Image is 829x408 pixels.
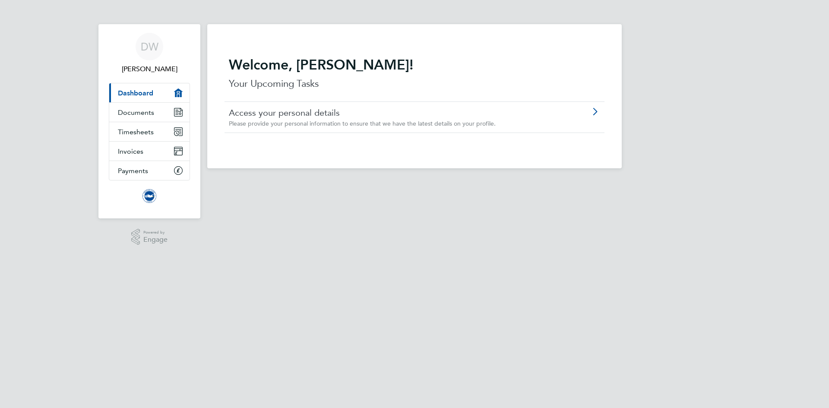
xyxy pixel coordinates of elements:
nav: Main navigation [98,24,200,218]
a: Dashboard [109,83,190,102]
a: Documents [109,103,190,122]
a: Powered byEngage [131,229,168,245]
span: Invoices [118,147,143,155]
h2: Welcome, [PERSON_NAME]! [229,56,600,73]
p: Your Upcoming Tasks [229,77,600,91]
span: Timesheets [118,128,154,136]
span: Engage [143,236,168,244]
a: DW[PERSON_NAME] [109,33,190,74]
span: Payments [118,167,148,175]
span: Daniel Wood [109,64,190,74]
img: brightonandhovealbion-logo-retina.png [142,189,156,203]
span: Documents [118,108,154,117]
a: Timesheets [109,122,190,141]
a: Invoices [109,142,190,161]
span: Dashboard [118,89,153,97]
span: Powered by [143,229,168,236]
span: Please provide your personal information to ensure that we have the latest details on your profile. [229,120,496,127]
span: DW [141,41,158,52]
a: Access your personal details [229,107,551,118]
a: Payments [109,161,190,180]
a: Go to home page [109,189,190,203]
